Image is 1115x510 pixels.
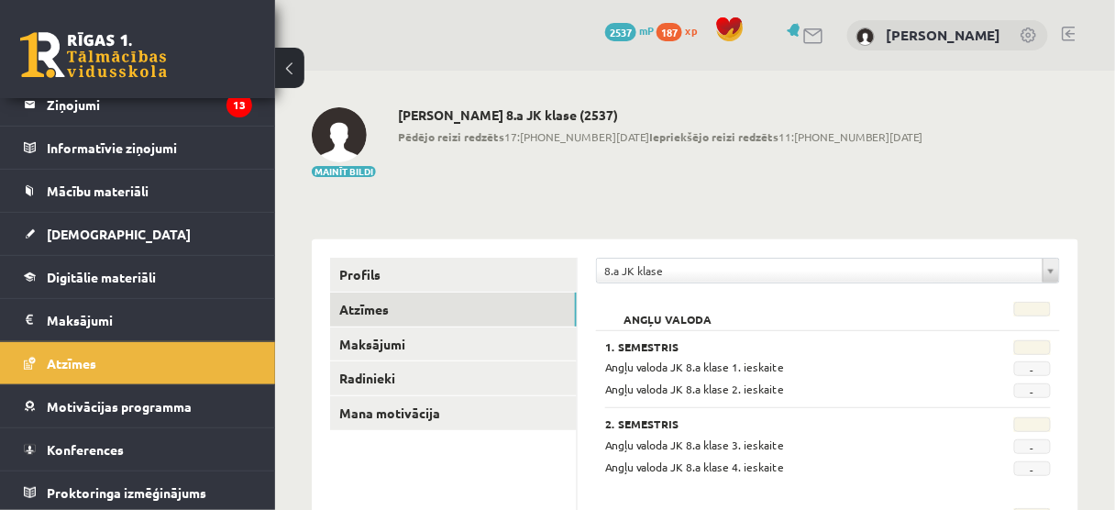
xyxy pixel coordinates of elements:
[605,382,784,396] span: Angļu valoda JK 8.a klase 2. ieskaite
[605,302,730,320] h2: Angļu valoda
[312,107,367,162] img: Gļebs Golubevs
[24,428,252,471] a: Konferences
[1014,461,1051,476] span: -
[1014,361,1051,376] span: -
[605,340,972,353] h3: 1. Semestris
[24,299,252,341] a: Maksājumi
[24,213,252,255] a: [DEMOGRAPHIC_DATA]
[47,484,206,501] span: Proktoringa izmēģinājums
[1014,383,1051,398] span: -
[24,127,252,169] a: Informatīvie ziņojumi
[398,129,504,144] b: Pēdējo reizi redzēts
[398,107,923,123] h2: [PERSON_NAME] 8.a JK klase (2537)
[24,385,252,427] a: Motivācijas programma
[657,23,706,38] a: 187 xp
[597,259,1059,283] a: 8.a JK klase
[47,398,192,415] span: Motivācijas programma
[604,259,1035,283] span: 8.a JK klase
[47,226,191,242] span: [DEMOGRAPHIC_DATA]
[47,127,252,169] legend: Informatīvie ziņojumi
[649,129,778,144] b: Iepriekšējo reizi redzēts
[24,83,252,126] a: Ziņojumi13
[605,417,972,430] h3: 2. Semestris
[605,360,784,374] span: Angļu valoda JK 8.a klase 1. ieskaite
[605,23,654,38] a: 2537 mP
[226,93,252,117] i: 13
[24,342,252,384] a: Atzīmes
[685,23,697,38] span: xp
[47,441,124,458] span: Konferences
[330,327,577,361] a: Maksājumi
[1014,439,1051,454] span: -
[47,83,252,126] legend: Ziņojumi
[24,170,252,212] a: Mācību materiāli
[887,26,1001,44] a: [PERSON_NAME]
[657,23,682,41] span: 187
[47,269,156,285] span: Digitālie materiāli
[398,128,923,145] span: 17:[PHONE_NUMBER][DATE] 11:[PHONE_NUMBER][DATE]
[47,355,96,371] span: Atzīmes
[330,396,577,430] a: Mana motivācija
[856,28,875,46] img: Gļebs Golubevs
[20,32,167,78] a: Rīgas 1. Tālmācības vidusskola
[639,23,654,38] span: mP
[330,293,577,327] a: Atzīmes
[605,438,784,452] span: Angļu valoda JK 8.a klase 3. ieskaite
[24,256,252,298] a: Digitālie materiāli
[605,23,636,41] span: 2537
[47,299,252,341] legend: Maksājumi
[330,258,577,292] a: Profils
[605,460,784,474] span: Angļu valoda JK 8.a klase 4. ieskaite
[47,183,149,199] span: Mācību materiāli
[330,361,577,395] a: Radinieki
[312,166,376,177] button: Mainīt bildi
